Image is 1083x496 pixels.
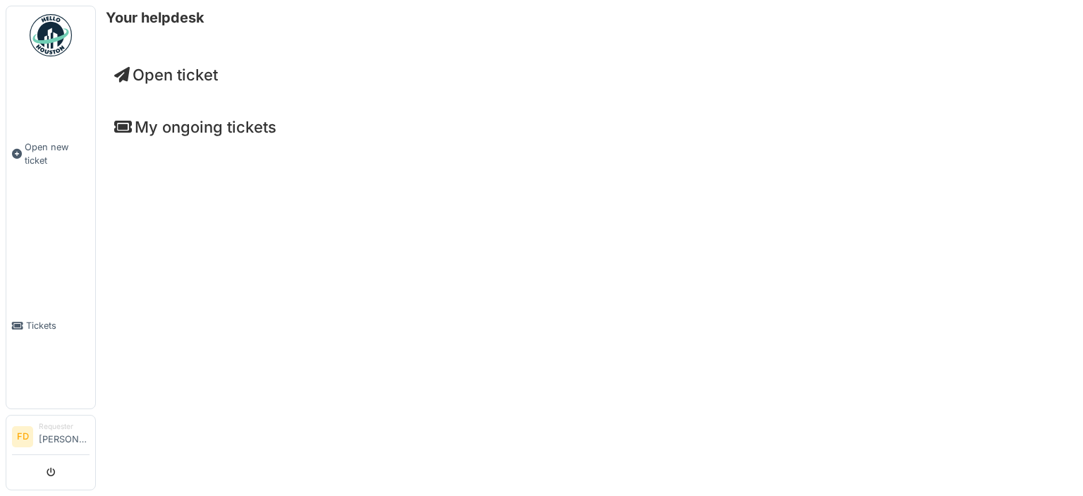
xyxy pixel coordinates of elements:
[25,140,90,167] span: Open new ticket
[26,319,90,332] span: Tickets
[12,426,33,447] li: FD
[114,66,218,84] a: Open ticket
[12,421,90,455] a: FD Requester[PERSON_NAME]
[6,243,95,409] a: Tickets
[30,14,72,56] img: Badge_color-CXgf-gQk.svg
[106,9,204,26] h6: Your helpdesk
[6,64,95,243] a: Open new ticket
[39,421,90,452] li: [PERSON_NAME]
[39,421,90,432] div: Requester
[114,118,1065,136] h4: My ongoing tickets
